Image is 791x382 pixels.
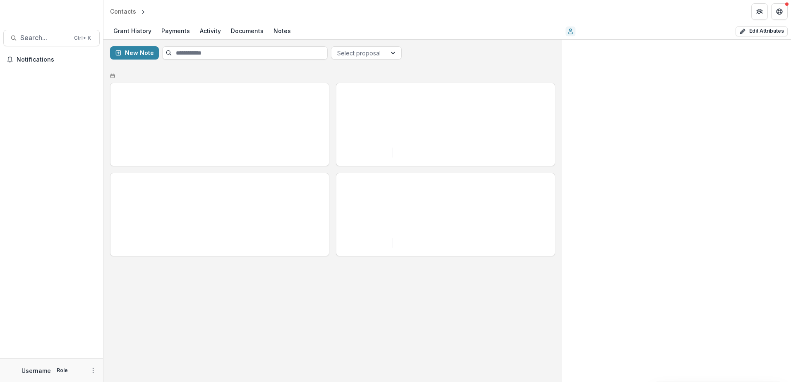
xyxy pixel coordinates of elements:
[88,365,98,375] button: More
[270,25,294,37] div: Notes
[107,5,182,17] nav: breadcrumb
[270,23,294,39] a: Notes
[751,3,768,20] button: Partners
[158,25,193,37] div: Payments
[197,23,224,39] a: Activity
[3,53,100,66] button: Notifications
[158,23,193,39] a: Payments
[110,25,155,37] div: Grant History
[228,23,267,39] a: Documents
[110,46,159,60] button: New Note
[107,5,139,17] a: Contacts
[228,25,267,37] div: Documents
[771,3,788,20] button: Get Help
[110,23,155,39] a: Grant History
[22,366,51,375] p: Username
[54,367,70,374] p: Role
[17,56,96,63] span: Notifications
[736,26,788,36] button: Edit Attributes
[20,34,69,42] span: Search...
[3,30,100,46] button: Search...
[197,25,224,37] div: Activity
[110,7,136,16] div: Contacts
[72,33,93,43] div: Ctrl + K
